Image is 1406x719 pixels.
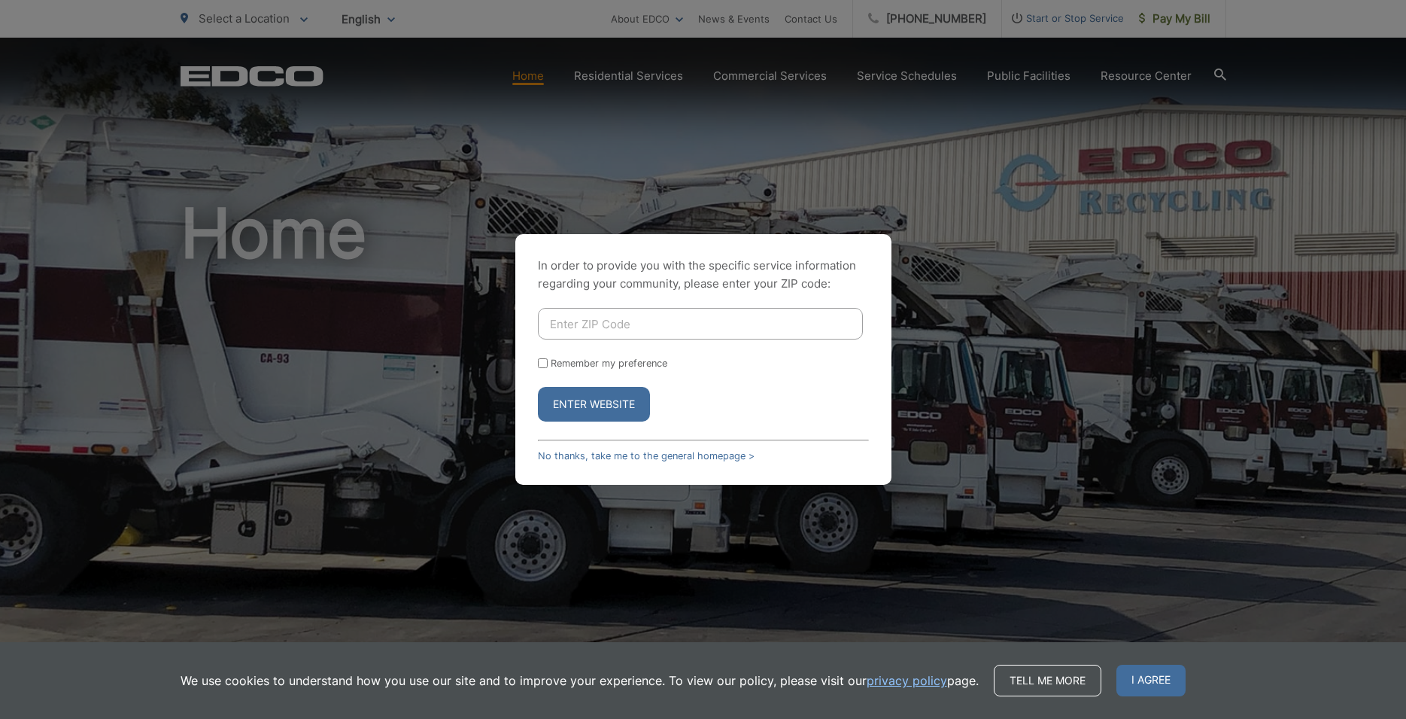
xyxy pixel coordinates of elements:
p: We use cookies to understand how you use our site and to improve your experience. To view our pol... [181,672,979,690]
span: I agree [1116,665,1186,696]
a: No thanks, take me to the general homepage > [538,450,755,462]
a: privacy policy [867,672,947,690]
a: Tell me more [994,665,1101,696]
button: Enter Website [538,387,650,422]
p: In order to provide you with the specific service information regarding your community, please en... [538,257,869,293]
input: Enter ZIP Code [538,308,863,340]
label: Remember my preference [551,358,667,369]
